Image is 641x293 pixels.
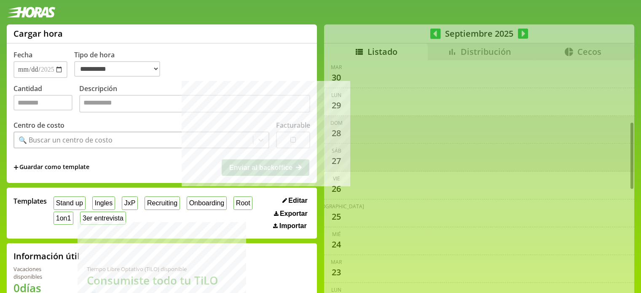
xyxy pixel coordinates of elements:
span: +Guardar como template [13,163,89,172]
h2: Información útil [13,250,80,262]
label: Cantidad [13,84,79,115]
label: Tipo de hora [74,50,167,78]
button: Editar [280,196,310,205]
label: Fecha [13,50,32,59]
button: Onboarding [187,196,227,210]
span: Exportar [280,210,308,218]
span: Importar [279,222,307,230]
button: 3er entrevista [80,212,126,225]
label: Facturable [276,121,310,130]
textarea: Descripción [79,95,310,113]
button: Stand up [54,196,86,210]
button: Root [233,196,252,210]
button: Exportar [271,210,310,218]
div: Tiempo Libre Optativo (TiLO) disponible [87,265,223,273]
span: + [13,163,19,172]
div: Vacaciones disponibles [13,265,67,280]
div: 🔍 Buscar un centro de costo [19,135,113,145]
input: Cantidad [13,95,72,110]
span: Editar [288,197,307,204]
h1: Cargar hora [13,28,63,39]
span: Templates [13,196,47,206]
button: Ingles [92,196,115,210]
select: Tipo de hora [74,61,160,77]
button: JxP [122,196,138,210]
button: 1on1 [54,212,73,225]
label: Descripción [79,84,310,115]
img: logotipo [7,7,56,18]
button: Recruiting [145,196,180,210]
label: Centro de costo [13,121,64,130]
